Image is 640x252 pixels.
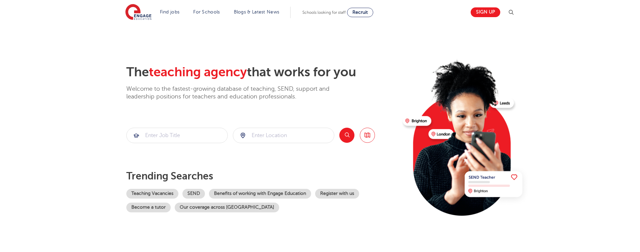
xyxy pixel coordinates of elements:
h2: The that works for you [126,65,397,80]
input: Submit [233,128,334,143]
span: Schools looking for staff [302,10,346,15]
p: Trending searches [126,170,397,182]
input: Submit [127,128,227,143]
a: Find jobs [160,9,180,14]
img: Engage Education [125,4,152,21]
span: Recruit [352,10,368,15]
div: Submit [126,128,228,143]
p: Welcome to the fastest-growing database of teaching, SEND, support and leadership positions for t... [126,85,348,101]
a: Benefits of working with Engage Education [209,189,311,199]
a: Our coverage across [GEOGRAPHIC_DATA] [175,203,279,212]
a: Recruit [347,8,373,17]
a: Blogs & Latest News [234,9,280,14]
a: Become a tutor [126,203,171,212]
span: teaching agency [149,65,247,79]
a: Register with us [315,189,359,199]
button: Search [339,128,354,143]
a: SEND [182,189,205,199]
a: Sign up [471,7,500,17]
a: For Schools [193,9,220,14]
a: Teaching Vacancies [126,189,178,199]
